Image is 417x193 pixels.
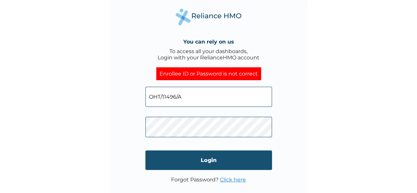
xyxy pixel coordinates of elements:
[220,177,246,183] a: Click here
[145,87,272,107] input: Email address or HMO ID
[158,48,259,61] div: To access all your dashboards, Login with your RelianceHMO account
[156,67,261,80] div: Enrollee ID or Password is not correct
[176,9,242,25] img: Reliance Health's Logo
[145,150,272,170] input: Login
[171,177,246,183] p: Forgot Password?
[183,39,234,45] h4: You can rely on us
